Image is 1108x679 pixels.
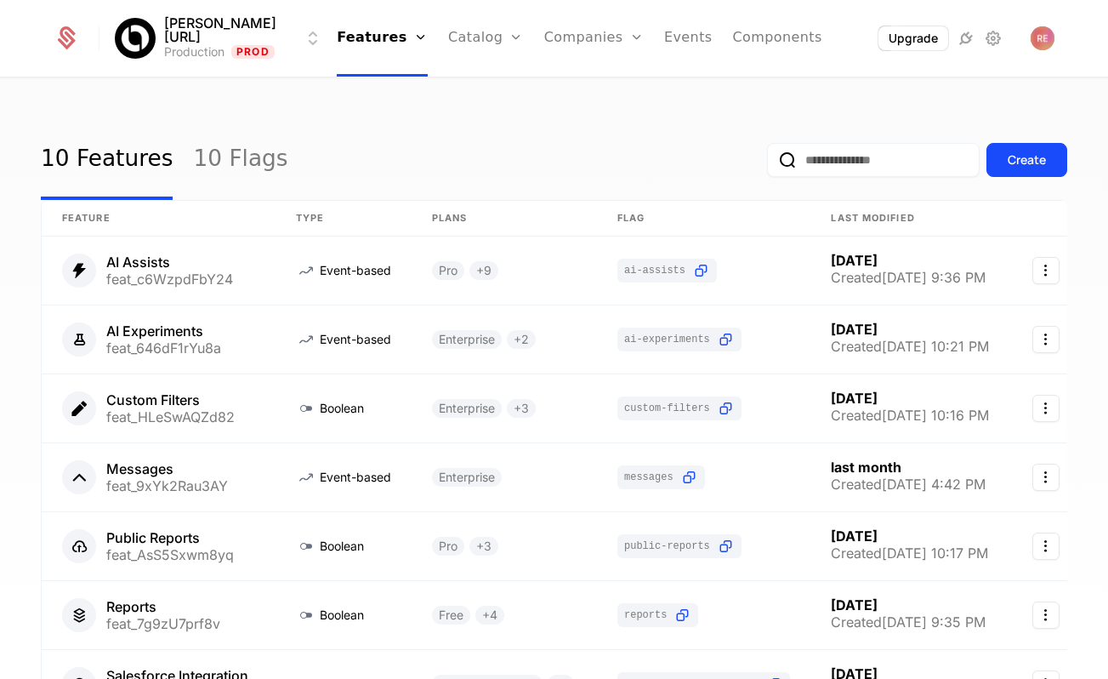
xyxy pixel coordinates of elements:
div: Create [1008,151,1046,168]
span: Prod [231,45,275,59]
button: Select action [1032,326,1060,353]
a: 10 Features [41,120,173,200]
button: Select action [1032,395,1060,422]
img: Billy.ai [115,18,156,59]
img: Ryan Echternacht [1031,26,1054,50]
th: Last Modified [810,201,1012,237]
button: Upgrade [878,26,948,50]
a: Settings [983,28,1003,48]
button: Select action [1032,257,1060,284]
span: [PERSON_NAME][URL] [164,16,286,43]
div: Production [164,43,224,60]
a: Integrations [956,28,976,48]
button: Select action [1032,602,1060,629]
th: Flag [597,201,810,237]
th: Plans [412,201,597,237]
button: Select action [1032,533,1060,560]
button: Open user button [1031,26,1054,50]
th: Type [276,201,412,237]
th: Feature [42,201,276,237]
button: Select action [1032,464,1060,491]
button: Select environment [120,16,323,60]
a: 10 Flags [193,120,287,200]
button: Create [986,143,1067,177]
